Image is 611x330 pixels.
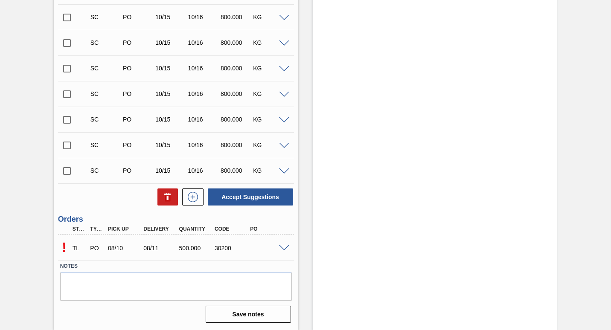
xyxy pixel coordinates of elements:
[218,39,253,46] div: 800.000
[88,14,123,20] div: Suggestion Created
[141,245,180,252] div: 08/11/2025
[251,167,286,174] div: KG
[186,65,221,72] div: 10/16/2025
[153,90,188,97] div: 10/15/2025
[121,167,156,174] div: Purchase order
[121,142,156,148] div: Purchase order
[218,65,253,72] div: 800.000
[212,226,251,232] div: Code
[88,116,123,123] div: Suggestion Created
[153,65,188,72] div: 10/15/2025
[186,39,221,46] div: 10/16/2025
[251,90,286,97] div: KG
[218,14,253,20] div: 800.000
[60,260,292,272] label: Notes
[186,90,221,97] div: 10/16/2025
[186,116,221,123] div: 10/16/2025
[121,65,156,72] div: Purchase order
[121,14,156,20] div: Purchase order
[153,167,188,174] div: 10/15/2025
[70,239,88,258] div: Trading Load Composition
[88,167,123,174] div: Suggestion Created
[251,65,286,72] div: KG
[206,306,291,323] button: Save notes
[88,142,123,148] div: Suggestion Created
[58,215,294,224] h3: Orders
[73,245,86,252] p: TL
[251,39,286,46] div: KG
[121,116,156,123] div: Purchase order
[178,188,204,206] div: New suggestion
[208,188,293,206] button: Accept Suggestions
[88,65,123,72] div: Suggestion Created
[88,226,105,232] div: Type
[106,245,145,252] div: 08/10/2025
[121,90,156,97] div: Purchase order
[218,167,253,174] div: 800.000
[248,226,287,232] div: PO
[186,167,221,174] div: 10/16/2025
[218,116,253,123] div: 800.000
[121,39,156,46] div: Purchase order
[186,14,221,20] div: 10/16/2025
[212,245,251,252] div: 30200
[251,142,286,148] div: KG
[186,142,221,148] div: 10/16/2025
[70,226,88,232] div: Step
[153,116,188,123] div: 10/15/2025
[153,142,188,148] div: 10/15/2025
[88,245,105,252] div: Purchase order
[153,188,178,206] div: Delete Suggestions
[106,226,145,232] div: Pick up
[251,14,286,20] div: KG
[58,240,70,255] p: Pending Acceptance
[88,39,123,46] div: Suggestion Created
[153,39,188,46] div: 10/15/2025
[204,188,294,206] div: Accept Suggestions
[141,226,180,232] div: Delivery
[153,14,188,20] div: 10/15/2025
[218,142,253,148] div: 800.000
[88,90,123,97] div: Suggestion Created
[251,116,286,123] div: KG
[177,226,216,232] div: Quantity
[177,245,216,252] div: 500.000
[218,90,253,97] div: 800.000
